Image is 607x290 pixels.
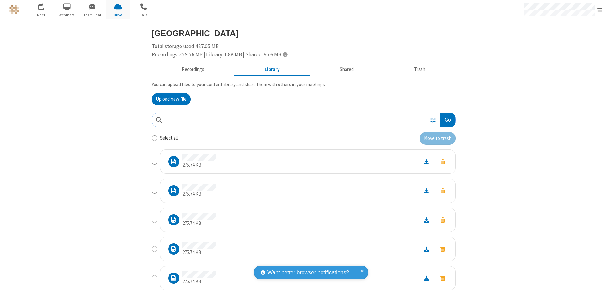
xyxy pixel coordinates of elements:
[9,5,19,14] img: QA Selenium DO NOT DELETE OR CHANGE
[418,216,435,224] a: Download file
[152,42,456,59] div: Total storage used 427.05 MB
[267,268,349,277] span: Want better browser notifications?
[182,191,216,198] p: 275.74 KB
[435,157,451,166] button: Move to trash
[132,12,156,18] span: Calls
[310,64,384,76] button: Shared during meetings
[591,274,602,286] iframe: Chat
[43,3,47,8] div: 1
[152,64,235,76] button: Recorded meetings
[106,12,130,18] span: Drive
[160,135,178,142] label: Select all
[435,274,451,282] button: Move to trash
[182,278,216,285] p: 275.74 KB
[418,187,435,194] a: Download file
[435,186,451,195] button: Move to trash
[418,274,435,282] a: Download file
[420,132,456,145] button: Move to trash
[152,81,456,88] p: You can upload files to your content library and share them with others in your meetings
[152,29,456,38] h3: [GEOGRAPHIC_DATA]
[182,249,216,256] p: 275.74 KB
[283,52,287,57] span: Totals displayed include files that have been moved to the trash.
[418,245,435,253] a: Download file
[235,64,310,76] button: Content library
[435,245,451,253] button: Move to trash
[182,161,216,169] p: 275.74 KB
[29,12,53,18] span: Meet
[81,12,104,18] span: Team Chat
[435,216,451,224] button: Move to trash
[152,93,191,106] button: Upload new file
[384,64,456,76] button: Trash
[55,12,79,18] span: Webinars
[440,113,455,127] button: Go
[182,220,216,227] p: 275.74 KB
[152,51,456,59] div: Recordings: 329.56 MB | Library: 1.88 MB | Shared: 95.6 MB
[418,158,435,165] a: Download file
